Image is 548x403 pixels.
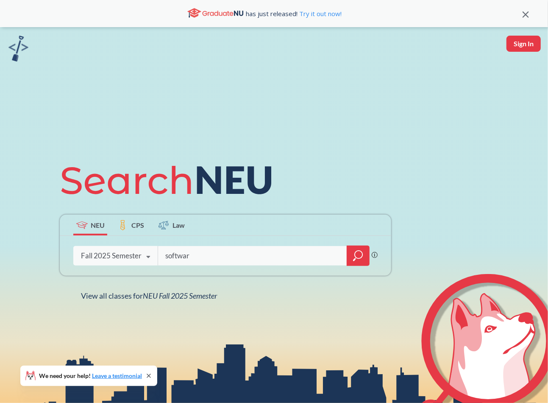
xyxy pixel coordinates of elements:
[298,9,342,18] a: Try it out now!
[172,220,185,230] span: Law
[92,372,142,379] a: Leave a testimonial
[353,250,363,262] svg: magnifying glass
[143,291,217,300] span: NEU Fall 2025 Semester
[81,291,217,300] span: View all classes for
[8,36,28,62] img: sandbox logo
[91,220,105,230] span: NEU
[8,36,28,64] a: sandbox logo
[506,36,541,52] button: Sign In
[131,220,144,230] span: CPS
[347,246,370,266] div: magnifying glass
[39,373,142,379] span: We need your help!
[246,9,342,18] span: has just released!
[81,251,142,260] div: Fall 2025 Semester
[164,247,341,265] input: Class, professor, course number, "phrase"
